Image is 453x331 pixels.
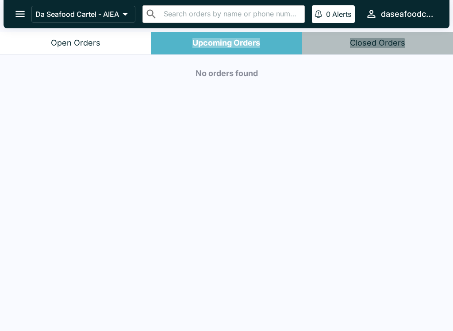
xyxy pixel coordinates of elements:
[161,8,301,20] input: Search orders by name or phone number
[326,10,330,19] p: 0
[51,38,100,48] div: Open Orders
[332,10,351,19] p: Alerts
[350,38,405,48] div: Closed Orders
[31,6,135,23] button: Da Seafood Cartel - AIEA
[381,9,435,19] div: daseafoodcartel
[35,10,119,19] p: Da Seafood Cartel - AIEA
[362,4,439,23] button: daseafoodcartel
[9,3,31,25] button: open drawer
[192,38,260,48] div: Upcoming Orders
